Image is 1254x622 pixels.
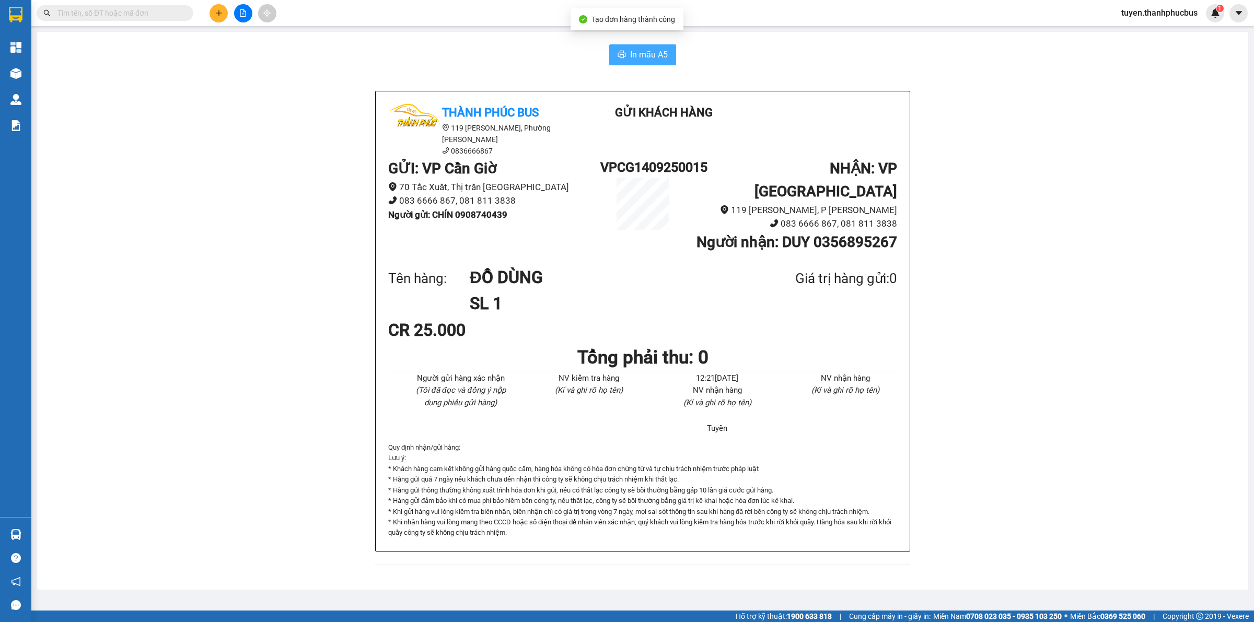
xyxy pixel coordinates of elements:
img: logo.jpg [388,104,440,156]
button: file-add [234,4,252,22]
b: Gửi khách hàng [64,15,103,64]
input: Tìm tên, số ĐT hoặc mã đơn [57,7,181,19]
b: Thành Phúc Bus [13,67,53,116]
h1: SL 1 [470,290,745,316]
span: tuyen.thanhphucbus [1113,6,1206,19]
span: message [11,600,21,610]
p: Lưu ý: [388,453,897,463]
p: * Hàng gửi quá 7 ngày nếu khách chưa đến nhận thì công ty sẽ không chịu trách nhiệm khi thất lạc. [388,474,897,485]
i: (Kí và ghi rõ họ tên) [555,385,623,395]
b: Gửi khách hàng [615,106,713,119]
span: plus [215,9,223,17]
span: | [1153,611,1155,622]
span: Cung cấp máy in - giấy in: [849,611,931,622]
strong: 1900 633 818 [787,612,832,620]
b: NHẬN : VP [GEOGRAPHIC_DATA] [754,160,897,200]
span: aim [263,9,271,17]
li: 12:21[DATE] [666,372,769,385]
span: caret-down [1234,8,1244,18]
li: NV kiểm tra hàng [538,372,641,385]
strong: 0369 525 060 [1100,612,1145,620]
h1: Tổng phải thu: 0 [388,343,897,372]
span: printer [618,50,626,60]
img: warehouse-icon [10,529,21,540]
p: * Khi nhận hàng vui lòng mang theo CCCD hoặc số điện thoại để nhân viên xác nhận, quý khách vui l... [388,517,897,538]
p: * Hàng gửi thông thường không xuất trình hóa đơn khi gửi, nếu có thất lạc công ty sẽ bồi thường b... [388,485,897,496]
span: 1 [1218,5,1222,12]
li: 083 6666 867, 081 811 3838 [685,217,897,231]
p: * Khách hàng cam kết không gửi hàng quốc cấm, hàng hóa không có hóa đơn chứng từ và tự chịu trách... [388,464,897,474]
span: environment [442,124,449,131]
li: Tuyền [666,423,769,435]
span: Miền Bắc [1070,611,1145,622]
button: aim [258,4,276,22]
p: * Hàng gửi đảm bảo khi có mua phí bảo hiểm bên công ty, nếu thất lạc, công ty sẽ bồi thường bằng ... [388,496,897,506]
button: printerIn mẫu A5 [609,44,676,65]
div: CR 25.000 [388,317,556,343]
span: Miền Nam [933,611,1062,622]
li: 0836666867 [388,145,576,157]
button: plus [210,4,228,22]
sup: 1 [1216,5,1224,12]
img: logo.jpg [13,13,65,65]
div: Quy định nhận/gửi hàng : [388,442,897,538]
img: dashboard-icon [10,42,21,53]
li: NV nhận hàng [666,384,769,397]
img: logo-vxr [9,7,22,22]
span: phone [770,219,779,228]
h1: VPCG1409250015 [600,157,685,178]
span: In mẫu A5 [630,48,668,61]
img: solution-icon [10,120,21,131]
strong: 0708 023 035 - 0935 103 250 [966,612,1062,620]
img: warehouse-icon [10,68,21,79]
i: (Tôi đã đọc và đồng ý nộp dung phiếu gửi hàng) [416,385,506,407]
li: Người gửi hàng xác nhận [409,372,513,385]
span: Hỗ trợ kỹ thuật: [736,611,832,622]
img: icon-new-feature [1211,8,1220,18]
span: Tạo đơn hàng thành công [591,15,675,24]
i: (Kí và ghi rõ họ tên) [683,398,751,407]
span: environment [388,182,397,191]
span: check-circle [579,15,587,24]
li: NV nhận hàng [794,372,898,385]
div: Tên hàng: [388,268,470,289]
button: caret-down [1229,4,1248,22]
b: Người nhận : DUY 0356895267 [696,233,897,251]
div: Giá trị hàng gửi: 0 [745,268,897,289]
span: search [43,9,51,17]
span: copyright [1196,613,1203,620]
b: Người gửi : CHÍN 0908740439 [388,209,507,220]
h1: ĐỒ DÙNG [470,264,745,290]
p: * Khi gửi hàng vui lòng kiểm tra biên nhận, biên nhận chỉ có giá trị trong vòng 7 ngày, mọi sai s... [388,507,897,517]
b: Thành Phúc Bus [442,106,539,119]
i: (Kí và ghi rõ họ tên) [811,385,879,395]
li: 083 6666 867, 081 811 3838 [388,194,600,208]
span: notification [11,577,21,586]
span: question-circle [11,553,21,563]
b: GỬI : VP Cần Giờ [388,160,496,177]
span: file-add [239,9,247,17]
li: 119 [PERSON_NAME], P [PERSON_NAME] [685,203,897,217]
span: environment [720,205,729,214]
span: phone [388,196,397,205]
img: warehouse-icon [10,94,21,105]
li: 119 [PERSON_NAME], Phường [PERSON_NAME] [388,122,576,145]
li: 70 Tắc Xuất, Thị trấn [GEOGRAPHIC_DATA] [388,180,600,194]
span: phone [442,147,449,154]
span: | [840,611,841,622]
span: ⚪️ [1064,614,1067,618]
